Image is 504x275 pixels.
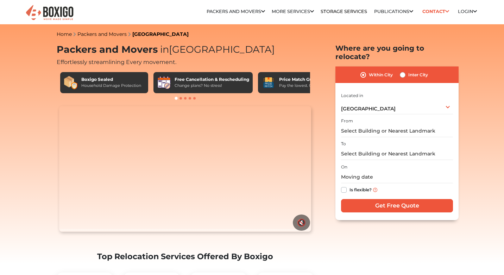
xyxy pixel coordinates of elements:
[458,9,477,14] a: Login
[341,118,353,124] label: From
[81,76,141,83] div: Boxigo Sealed
[132,31,189,37] a: [GEOGRAPHIC_DATA]
[349,186,372,193] label: Is flexible?
[175,76,249,83] div: Free Cancellation & Rescheduling
[25,4,74,21] img: Boxigo
[59,106,311,232] video: Your browser does not support the video tag.
[279,76,333,83] div: Price Match Guarantee
[262,76,276,90] img: Price Match Guarantee
[157,76,171,90] img: Free Cancellation & Rescheduling
[175,83,249,89] div: Change plans? No stress!
[341,148,453,160] input: Select Building or Nearest Landmark
[408,71,428,79] label: Inter City
[57,59,176,65] span: Effortlessly streamlining Every movement.
[341,199,453,212] input: Get Free Quote
[279,83,333,89] div: Pay the lowest. Guaranteed!
[335,44,459,61] h2: Where are you going to relocate?
[158,44,275,55] span: [GEOGRAPHIC_DATA]
[341,92,363,99] label: Located in
[341,164,347,170] label: On
[341,105,396,112] span: [GEOGRAPHIC_DATA]
[373,188,377,192] img: info
[272,9,314,14] a: More services
[57,44,314,56] h1: Packers and Movers
[293,215,310,231] button: 🔇
[64,76,78,90] img: Boxigo Sealed
[374,9,413,14] a: Publications
[369,71,393,79] label: Within City
[57,252,314,261] h2: Top Relocation Services Offered By Boxigo
[420,6,451,17] a: Contact
[341,141,346,147] label: To
[321,9,367,14] a: Storage Services
[77,31,127,37] a: Packers and Movers
[81,83,141,89] div: Household Damage Protection
[207,9,265,14] a: Packers and Movers
[57,31,72,37] a: Home
[160,44,169,55] span: in
[341,125,453,137] input: Select Building or Nearest Landmark
[341,171,453,183] input: Moving date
